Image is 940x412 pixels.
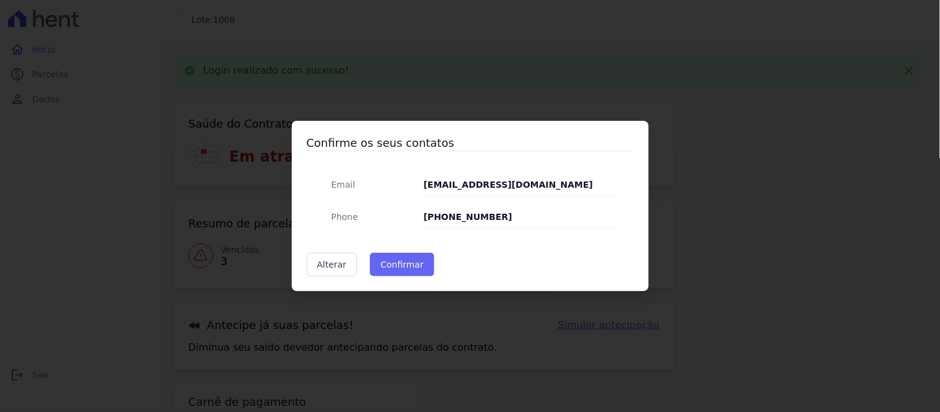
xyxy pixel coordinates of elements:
[424,212,512,222] strong: [PHONE_NUMBER]
[307,253,358,276] a: Alterar
[332,212,358,222] span: translation missing: pt-BR.public.contracts.modal.confirmation.phone
[307,136,634,151] h3: Confirme os seus contatos
[332,180,356,190] span: translation missing: pt-BR.public.contracts.modal.confirmation.email
[370,253,434,276] button: Confirmar
[424,180,593,190] strong: [EMAIL_ADDRESS][DOMAIN_NAME]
